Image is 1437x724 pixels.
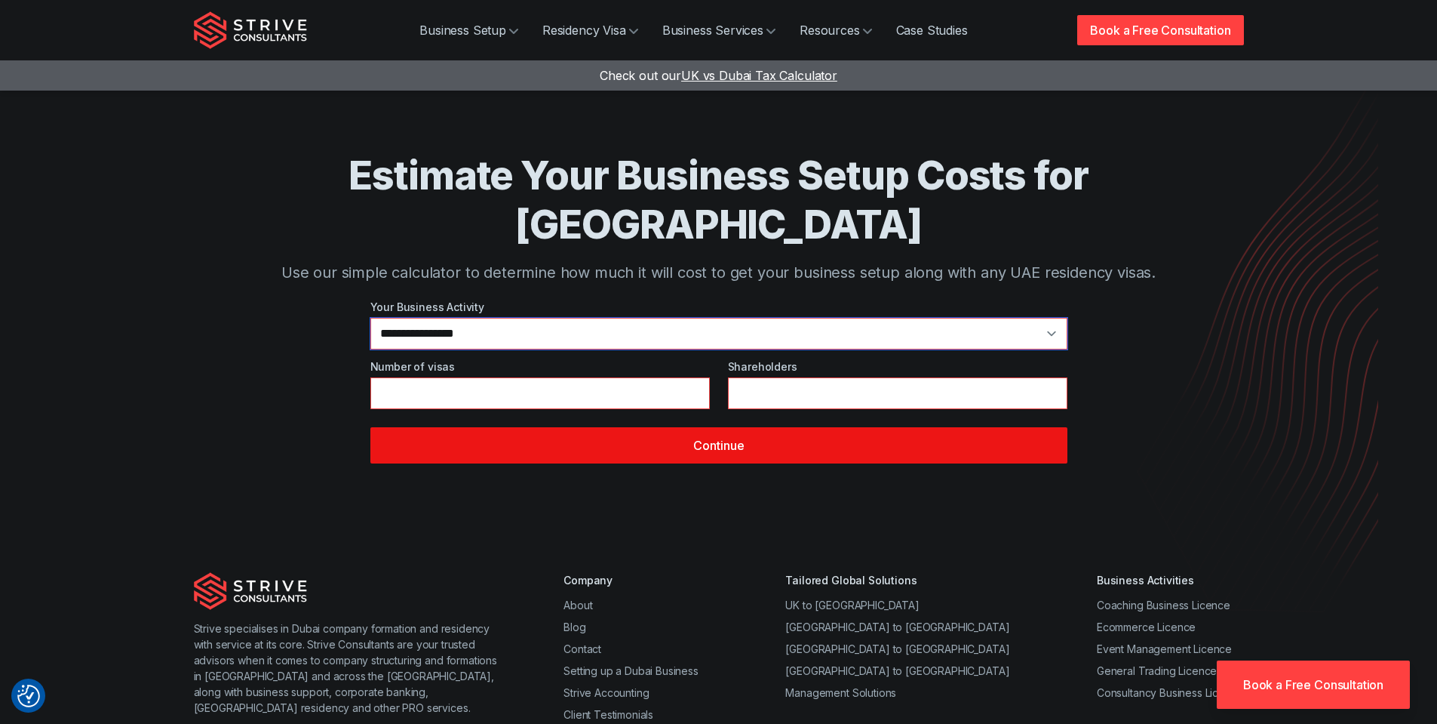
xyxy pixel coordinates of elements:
a: Coaching Business Licence [1097,599,1230,612]
a: Ecommerce Licence [1097,621,1196,633]
a: Management Solutions [785,686,896,699]
label: Your Business Activity [370,299,1067,315]
button: Consent Preferences [17,685,40,707]
a: Business Services [650,15,788,45]
h1: Estimate Your Business Setup Costs for [GEOGRAPHIC_DATA] [254,151,1184,249]
img: Revisit consent button [17,685,40,707]
label: Shareholders [728,359,1067,374]
a: Business Setup [407,15,530,45]
a: [GEOGRAPHIC_DATA] to [GEOGRAPHIC_DATA] [785,642,1009,655]
a: Residency Visa [530,15,650,45]
a: Book a Free Consultation [1217,661,1410,709]
a: Contact [563,642,601,655]
img: Strive Consultants [194,11,307,49]
label: Number of visas [370,359,710,374]
a: Resources [788,15,884,45]
a: About [563,599,592,612]
a: Event Management Licence [1097,642,1232,655]
a: Strive Accounting [563,686,649,699]
div: Business Activities [1097,572,1244,588]
a: Check out ourUK vs Dubai Tax Calculator [600,68,837,83]
a: [GEOGRAPHIC_DATA] to [GEOGRAPHIC_DATA] [785,621,1009,633]
span: UK vs Dubai Tax Calculator [681,68,837,83]
div: Tailored Global Solutions [785,572,1009,588]
a: Client Testimonials [563,708,653,721]
button: Continue [370,427,1067,464]
a: UK to [GEOGRAPHIC_DATA] [785,599,919,612]
a: Blog [563,621,585,633]
a: General Trading Licence [1097,664,1217,677]
a: Case Studies [884,15,980,45]
a: Setting up a Dubai Business [563,664,699,677]
a: Consultancy Business Licence [1097,686,1244,699]
a: Book a Free Consultation [1077,15,1243,45]
img: Strive Consultants [194,572,307,610]
p: Strive specialises in Dubai company formation and residency with service at its core. Strive Cons... [194,621,504,716]
a: [GEOGRAPHIC_DATA] to [GEOGRAPHIC_DATA] [785,664,1009,677]
div: Company [563,572,699,588]
p: Use our simple calculator to determine how much it will cost to get your business setup along wit... [254,261,1184,284]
